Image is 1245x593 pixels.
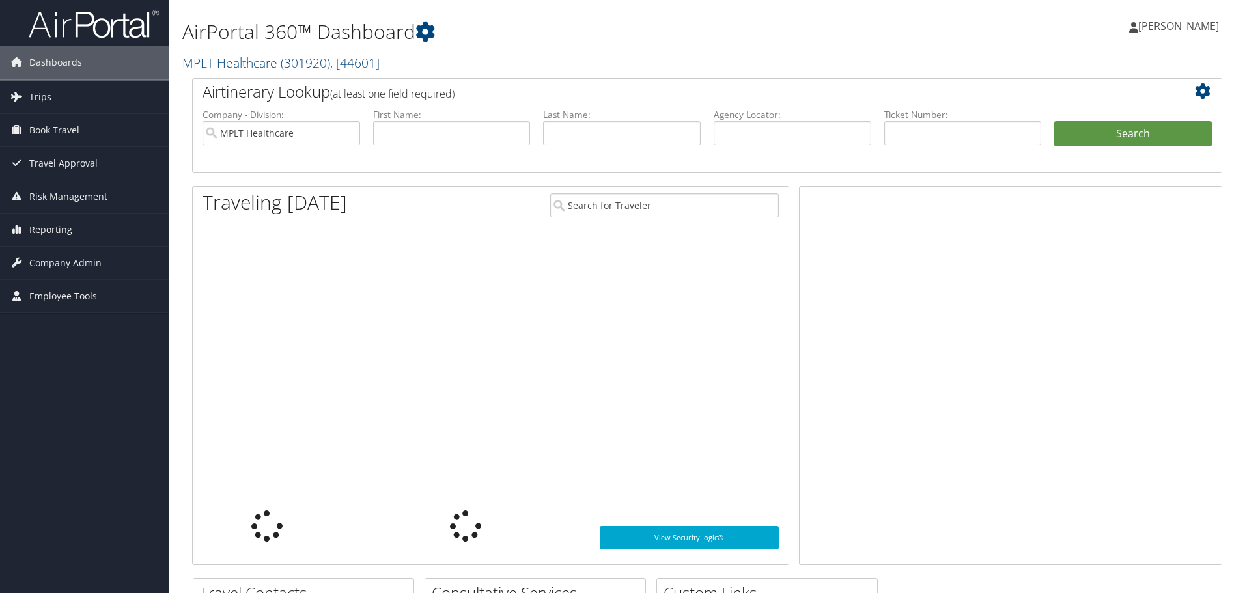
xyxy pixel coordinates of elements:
[884,108,1042,121] label: Ticket Number:
[550,193,779,217] input: Search for Traveler
[29,8,159,39] img: airportal-logo.png
[600,526,779,549] a: View SecurityLogic®
[182,54,380,72] a: MPLT Healthcare
[373,108,531,121] label: First Name:
[203,81,1126,103] h2: Airtinerary Lookup
[281,54,330,72] span: ( 301920 )
[1054,121,1212,147] button: Search
[29,46,82,79] span: Dashboards
[29,114,79,146] span: Book Travel
[714,108,871,121] label: Agency Locator:
[29,180,107,213] span: Risk Management
[29,214,72,246] span: Reporting
[1129,7,1232,46] a: [PERSON_NAME]
[203,108,360,121] label: Company - Division:
[1138,19,1219,33] span: [PERSON_NAME]
[182,18,882,46] h1: AirPortal 360™ Dashboard
[543,108,701,121] label: Last Name:
[29,147,98,180] span: Travel Approval
[330,54,380,72] span: , [ 44601 ]
[330,87,455,101] span: (at least one field required)
[29,247,102,279] span: Company Admin
[203,189,347,216] h1: Traveling [DATE]
[29,81,51,113] span: Trips
[29,280,97,312] span: Employee Tools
